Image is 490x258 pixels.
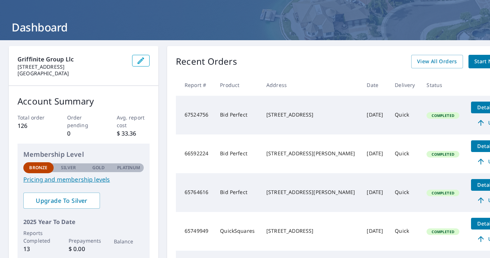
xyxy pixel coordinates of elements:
p: Balance [114,238,144,245]
p: Platinum [117,164,140,171]
th: Report # [176,74,214,96]
td: 67524756 [176,96,214,134]
th: Product [214,74,261,96]
a: Pricing and membership levels [23,175,144,184]
div: [STREET_ADDRESS][PERSON_NAME] [266,189,355,196]
a: View All Orders [411,55,463,68]
h1: Dashboard [9,20,481,35]
span: Completed [427,152,458,157]
div: [STREET_ADDRESS] [266,111,355,118]
th: Status [421,74,465,96]
p: 126 [18,121,51,130]
p: Order pending [67,114,100,129]
p: Reports Completed [23,229,54,244]
a: Upgrade To Silver [23,193,100,209]
td: Quick [389,212,421,251]
th: Date [361,74,389,96]
td: [DATE] [361,173,389,212]
p: Griffinite Group Llc [18,55,126,64]
td: Bid Perfect [214,134,261,173]
th: Delivery [389,74,421,96]
p: Membership Level [23,149,144,159]
p: Total order [18,114,51,121]
td: QuickSquares [214,212,261,251]
p: Avg. report cost [117,114,150,129]
span: View All Orders [417,57,457,66]
p: Account Summary [18,95,150,108]
td: 65764616 [176,173,214,212]
td: Quick [389,96,421,134]
p: Recent Orders [176,55,237,68]
td: 66592224 [176,134,214,173]
td: Quick [389,173,421,212]
td: Bid Perfect [214,96,261,134]
span: Completed [427,229,458,234]
span: Completed [427,113,458,118]
p: $ 33.36 [117,129,150,138]
p: [GEOGRAPHIC_DATA] [18,70,126,77]
td: 65749949 [176,212,214,251]
p: Bronze [29,164,47,171]
p: 2025 Year To Date [23,217,144,226]
p: $ 0.00 [69,244,99,253]
td: [DATE] [361,96,389,134]
td: [DATE] [361,212,389,251]
p: Silver [61,164,76,171]
p: 13 [23,244,54,253]
td: Quick [389,134,421,173]
span: Upgrade To Silver [29,197,94,205]
td: Bid Perfect [214,173,261,212]
div: [STREET_ADDRESS][PERSON_NAME] [266,150,355,157]
td: [DATE] [361,134,389,173]
span: Completed [427,190,458,196]
th: Address [261,74,361,96]
p: [STREET_ADDRESS] [18,64,126,70]
p: Prepayments [69,237,99,244]
p: Gold [92,164,105,171]
p: 0 [67,129,100,138]
div: [STREET_ADDRESS] [266,227,355,235]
